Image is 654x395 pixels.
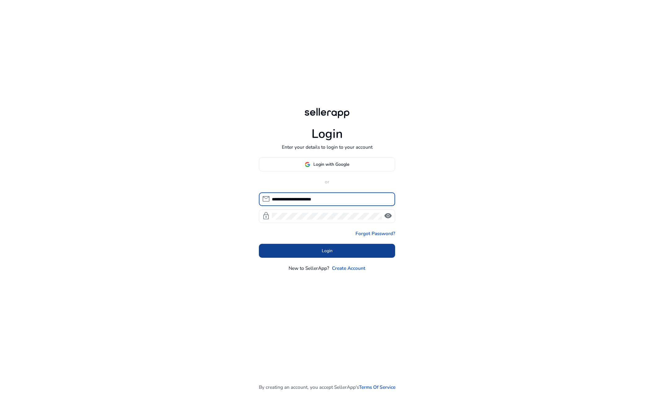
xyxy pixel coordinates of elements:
[312,127,343,142] h1: Login
[322,248,333,254] span: Login
[282,143,373,151] p: Enter your details to login to your account
[313,161,349,168] span: Login with Google
[355,230,395,237] a: Forgot Password?
[262,195,270,203] span: mail
[289,265,329,272] p: New to SellerApp?
[259,157,395,171] button: Login with Google
[259,244,395,258] button: Login
[359,384,395,391] a: Terms Of Service
[384,212,392,220] span: visibility
[259,178,395,185] p: or
[262,212,270,220] span: lock
[332,265,365,272] a: Create Account
[305,162,310,167] img: google-logo.svg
